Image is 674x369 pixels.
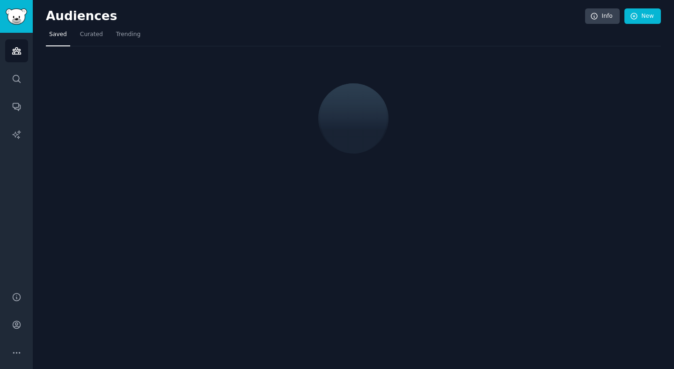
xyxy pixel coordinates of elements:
[624,8,661,24] a: New
[585,8,620,24] a: Info
[46,9,585,24] h2: Audiences
[46,27,70,46] a: Saved
[6,8,27,25] img: GummySearch logo
[80,30,103,39] span: Curated
[49,30,67,39] span: Saved
[77,27,106,46] a: Curated
[113,27,144,46] a: Trending
[116,30,140,39] span: Trending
